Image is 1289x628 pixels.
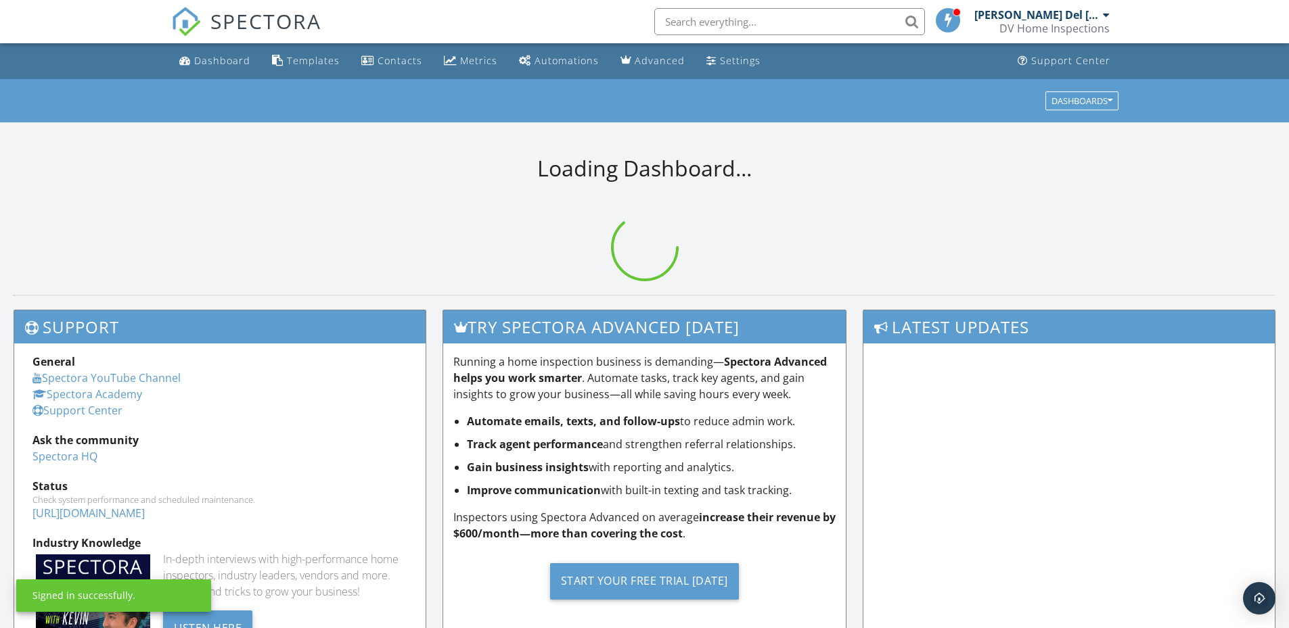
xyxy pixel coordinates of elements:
[163,551,407,600] div: In-depth interviews with high-performance home inspectors, industry leaders, vendors and more. Ge...
[287,54,340,67] div: Templates
[14,310,426,343] h3: Support
[701,49,766,74] a: Settings
[467,414,680,429] strong: Automate emails, texts, and follow-ups
[32,535,407,551] div: Industry Knowledge
[863,310,1275,343] h3: Latest Updates
[615,49,690,74] a: Advanced
[467,437,603,452] strong: Track agent performance
[438,49,503,74] a: Metrics
[32,478,407,494] div: Status
[32,354,75,369] strong: General
[453,354,827,385] strong: Spectora Advanced helps you work smarter
[467,460,589,475] strong: Gain business insights
[267,49,345,74] a: Templates
[32,403,122,418] a: Support Center
[32,449,97,464] a: Spectora HQ
[194,54,250,67] div: Dashboard
[550,563,739,600] div: Start Your Free Trial [DATE]
[32,506,145,521] a: [URL][DOMAIN_NAME]
[453,510,836,541] strong: increase their revenue by $600/month—more than covering the cost
[999,22,1110,35] div: DV Home Inspections
[210,7,321,35] span: SPECTORA
[1051,96,1112,105] div: Dashboards
[514,49,604,74] a: Automations (Basic)
[1031,54,1110,67] div: Support Center
[720,54,761,67] div: Settings
[1012,49,1116,74] a: Support Center
[467,482,836,498] li: with built-in texting and task tracking.
[453,509,836,541] p: Inspectors using Spectora Advanced on average .
[1045,91,1118,110] button: Dashboards
[467,436,836,452] li: and strengthen referral relationships.
[467,459,836,475] li: with reporting and analytics.
[460,54,497,67] div: Metrics
[378,54,422,67] div: Contacts
[32,432,407,448] div: Ask the community
[32,494,407,505] div: Check system performance and scheduled maintenance.
[171,18,321,47] a: SPECTORA
[443,310,846,343] h3: Try spectora advanced [DATE]
[635,54,685,67] div: Advanced
[1243,582,1275,614] div: Open Intercom Messenger
[32,387,142,402] a: Spectora Academy
[453,354,836,402] p: Running a home inspection business is demanding— . Automate tasks, track key agents, and gain ins...
[535,54,599,67] div: Automations
[467,483,601,498] strong: Improve communication
[356,49,428,74] a: Contacts
[32,589,135,602] div: Signed in successfully.
[467,413,836,429] li: to reduce admin work.
[453,552,836,610] a: Start Your Free Trial [DATE]
[654,8,925,35] input: Search everything...
[974,8,1100,22] div: [PERSON_NAME] Del [PERSON_NAME]
[174,49,256,74] a: Dashboard
[171,7,201,37] img: The Best Home Inspection Software - Spectora
[32,370,181,385] a: Spectora YouTube Channel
